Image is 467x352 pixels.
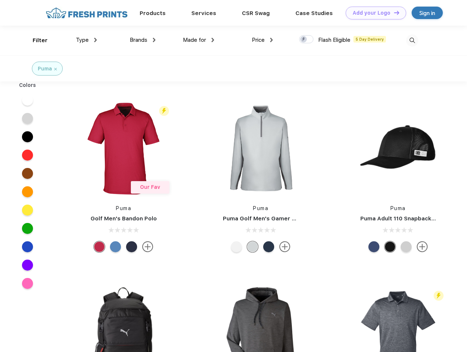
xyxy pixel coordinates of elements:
img: dropdown.png [153,38,155,42]
span: Flash Eligible [318,37,350,43]
img: flash_active_toggle.svg [434,291,444,301]
div: Quarry Brt Whit [401,241,412,252]
a: CSR Swag [242,10,270,16]
span: Type [76,37,89,43]
span: Brands [130,37,147,43]
div: Peacoat Qut Shd [368,241,379,252]
a: Puma Golf Men's Gamer Golf Quarter-Zip [223,215,339,222]
div: Filter [33,36,48,45]
img: dropdown.png [270,38,273,42]
a: Puma [253,205,268,211]
div: Add your Logo [353,10,390,16]
img: flash_active_toggle.svg [159,106,169,116]
img: more.svg [279,241,290,252]
img: filter_cancel.svg [54,68,57,70]
div: Bright White [231,241,242,252]
a: Products [140,10,166,16]
a: Sign in [412,7,443,19]
img: func=resize&h=266 [349,100,447,197]
div: Navy Blazer [263,241,274,252]
div: Puma [38,65,52,73]
div: Lake Blue [110,241,121,252]
span: Made for [183,37,206,43]
img: DT [394,11,399,15]
img: dropdown.png [212,38,214,42]
div: Colors [14,81,42,89]
a: Puma [390,205,406,211]
div: Ski Patrol [94,241,105,252]
a: Golf Men's Bandon Polo [91,215,157,222]
img: more.svg [142,241,153,252]
img: desktop_search.svg [406,34,418,47]
div: High Rise [247,241,258,252]
a: Puma [116,205,131,211]
img: more.svg [417,241,428,252]
img: func=resize&h=266 [75,100,172,197]
div: Sign in [419,9,435,17]
img: func=resize&h=266 [212,100,309,197]
a: Services [191,10,216,16]
span: Our Fav [140,184,160,190]
img: dropdown.png [94,38,97,42]
img: fo%20logo%202.webp [44,7,130,19]
div: Pma Blk with Pma Blk [385,241,396,252]
span: 5 Day Delivery [353,36,386,43]
div: Navy Blazer [126,241,137,252]
span: Price [252,37,265,43]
